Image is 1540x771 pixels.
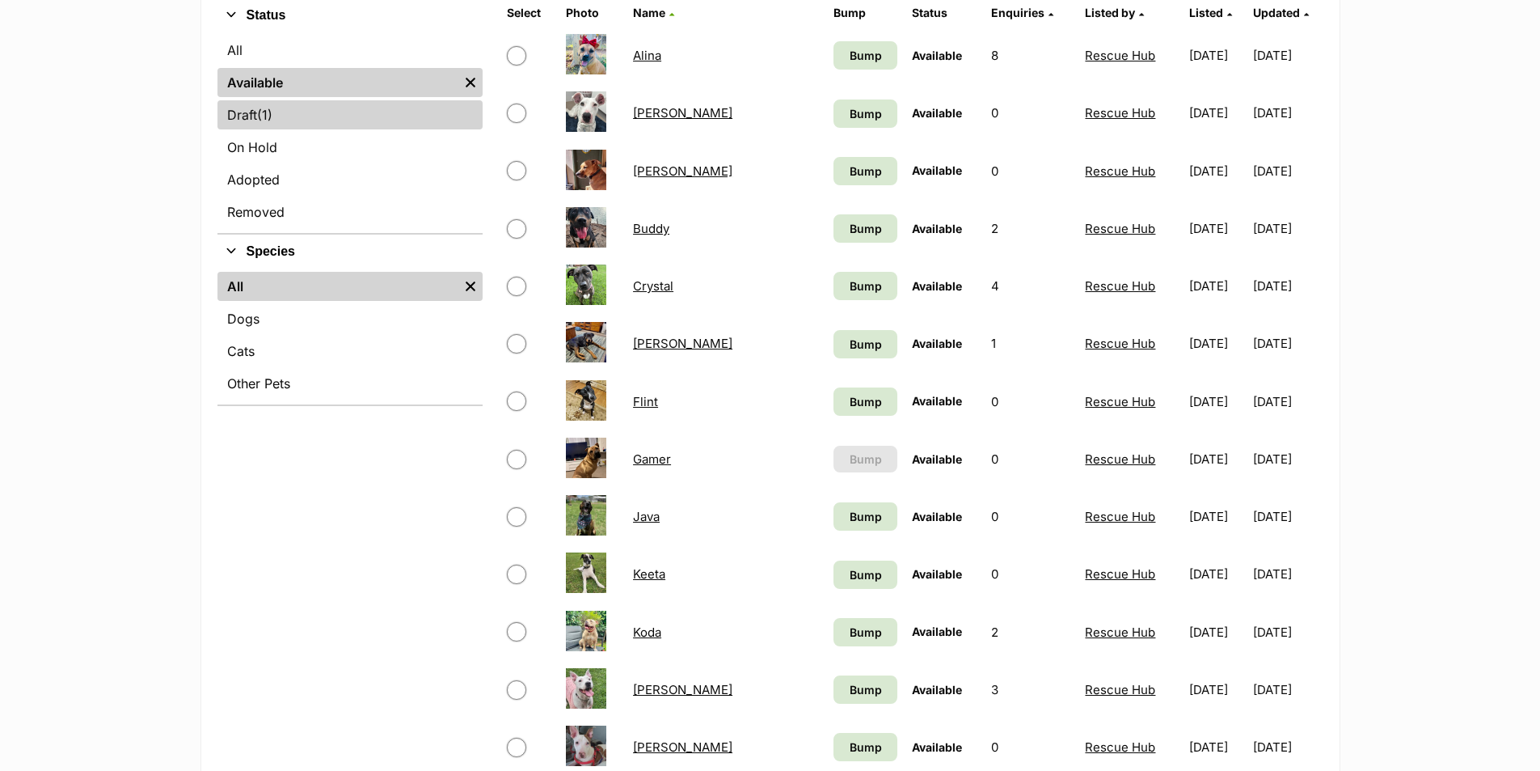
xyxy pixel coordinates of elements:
span: Updated [1253,6,1300,19]
span: Available [912,510,962,523]
a: Alina [633,48,661,63]
a: Rescue Hub [1085,566,1155,582]
td: [DATE] [1183,546,1251,602]
a: Rescue Hub [1085,682,1155,697]
span: Bump [850,508,882,525]
td: 3 [985,662,1077,718]
span: Listed [1189,6,1223,19]
td: [DATE] [1183,431,1251,487]
td: [DATE] [1253,546,1322,602]
span: Available [912,106,962,120]
div: Species [217,269,483,405]
button: Status [217,5,483,26]
a: Rescue Hub [1085,278,1155,294]
td: 0 [985,85,1077,141]
span: Bump [850,451,882,468]
td: 8 [985,28,1077,83]
a: Rescue Hub [1085,451,1155,467]
span: Bump [850,624,882,641]
button: Species [217,241,483,262]
span: Bump [850,47,882,64]
a: Koda [633,625,661,640]
a: Other Pets [217,369,483,398]
span: Available [912,49,962,62]
td: [DATE] [1183,85,1251,141]
span: Available [912,163,962,177]
a: Rescue Hub [1085,221,1155,236]
span: Bump [850,105,882,122]
td: 4 [985,258,1077,314]
span: translation missing: en.admin.listings.index.attributes.enquiries [991,6,1044,19]
span: Available [912,625,962,638]
td: 0 [985,143,1077,199]
a: All [217,36,483,65]
td: [DATE] [1253,85,1322,141]
span: Available [912,567,962,581]
a: Gamer [633,451,671,467]
span: Available [912,394,962,408]
a: Bump [833,502,898,531]
a: Listed by [1085,6,1144,19]
td: [DATE] [1253,431,1322,487]
a: Bump [833,561,898,589]
td: 0 [985,546,1077,602]
td: [DATE] [1183,201,1251,256]
td: [DATE] [1253,489,1322,544]
td: [DATE] [1253,316,1322,371]
span: Bump [850,277,882,294]
a: Cats [217,337,483,366]
a: Flint [633,394,658,409]
span: Bump [850,393,882,410]
a: Dogs [217,304,483,333]
span: Available [912,452,962,466]
td: [DATE] [1253,28,1322,83]
td: [DATE] [1183,28,1251,83]
a: Listed [1189,6,1232,19]
img: Luna [566,668,606,709]
td: 0 [985,489,1077,544]
a: Bump [833,330,898,358]
td: 1 [985,316,1077,371]
td: [DATE] [1253,258,1322,314]
a: Rescue Hub [1085,336,1155,351]
a: Bump [833,388,898,416]
a: Enquiries [991,6,1053,19]
td: [DATE] [1253,201,1322,256]
a: Rescue Hub [1085,509,1155,524]
a: Buddy [633,221,669,236]
a: Bump [833,272,898,300]
a: Keeta [633,566,665,582]
span: Available [912,279,962,293]
td: [DATE] [1253,374,1322,430]
span: Available [912,337,962,350]
a: Bump [833,214,898,243]
a: Bump [833,618,898,646]
a: Rescue Hub [1085,739,1155,755]
td: [DATE] [1183,489,1251,544]
td: [DATE] [1183,143,1251,199]
a: Rescue Hub [1085,48,1155,63]
a: [PERSON_NAME] [633,105,732,121]
a: Updated [1253,6,1309,19]
a: Rescue Hub [1085,105,1155,121]
a: Bump [833,157,898,185]
div: Status [217,32,483,233]
a: Rescue Hub [1085,625,1155,640]
a: Adopted [217,165,483,194]
td: [DATE] [1253,662,1322,718]
td: [DATE] [1183,316,1251,371]
span: Listed by [1085,6,1135,19]
span: Bump [850,739,882,756]
td: 0 [985,431,1077,487]
a: Bump [833,676,898,704]
a: [PERSON_NAME] [633,163,732,179]
span: Bump [850,220,882,237]
a: Bump [833,100,898,128]
td: 2 [985,604,1077,660]
span: Available [912,222,962,235]
span: Bump [850,681,882,698]
a: Available [217,68,458,97]
a: On Hold [217,133,483,162]
a: Removed [217,197,483,227]
a: Rescue Hub [1085,163,1155,179]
